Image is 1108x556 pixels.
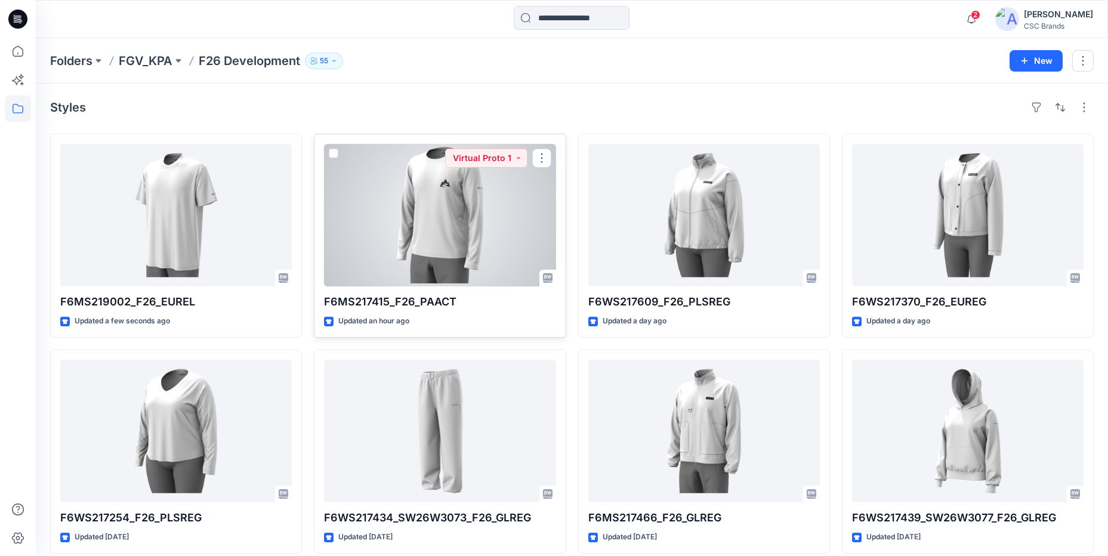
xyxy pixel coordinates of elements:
[588,360,820,502] a: F6MS217466_F26_GLREG
[852,144,1084,286] a: F6WS217370_F26_EUREG
[866,531,921,543] p: Updated [DATE]
[50,52,92,69] a: Folders
[852,360,1084,502] a: F6WS217439_SW26W3077_F26_GLREG
[305,52,343,69] button: 55
[338,315,409,328] p: Updated an hour ago
[324,509,555,526] p: F6WS217434_SW26W3073_F26_GLREG
[588,509,820,526] p: F6MS217466_F26_GLREG
[324,144,555,286] a: F6MS217415_F26_PAACT
[995,7,1019,31] img: avatar
[971,10,980,20] span: 2
[866,315,930,328] p: Updated a day ago
[1024,21,1093,30] div: CSC Brands
[119,52,172,69] a: FGV_KPA
[75,315,170,328] p: Updated a few seconds ago
[324,360,555,502] a: F6WS217434_SW26W3073_F26_GLREG
[199,52,300,69] p: F26 Development
[603,315,666,328] p: Updated a day ago
[320,54,328,67] p: 55
[75,531,129,543] p: Updated [DATE]
[1024,7,1093,21] div: [PERSON_NAME]
[588,144,820,286] a: F6WS217609_F26_PLSREG
[338,531,393,543] p: Updated [DATE]
[324,294,555,310] p: F6MS217415_F26_PAACT
[852,509,1084,526] p: F6WS217439_SW26W3077_F26_GLREG
[60,360,292,502] a: F6WS217254_F26_PLSREG
[50,100,86,115] h4: Styles
[60,294,292,310] p: F6MS219002_F26_EUREL
[603,531,657,543] p: Updated [DATE]
[852,294,1084,310] p: F6WS217370_F26_EUREG
[1010,50,1063,72] button: New
[60,509,292,526] p: F6WS217254_F26_PLSREG
[588,294,820,310] p: F6WS217609_F26_PLSREG
[60,144,292,286] a: F6MS219002_F26_EUREL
